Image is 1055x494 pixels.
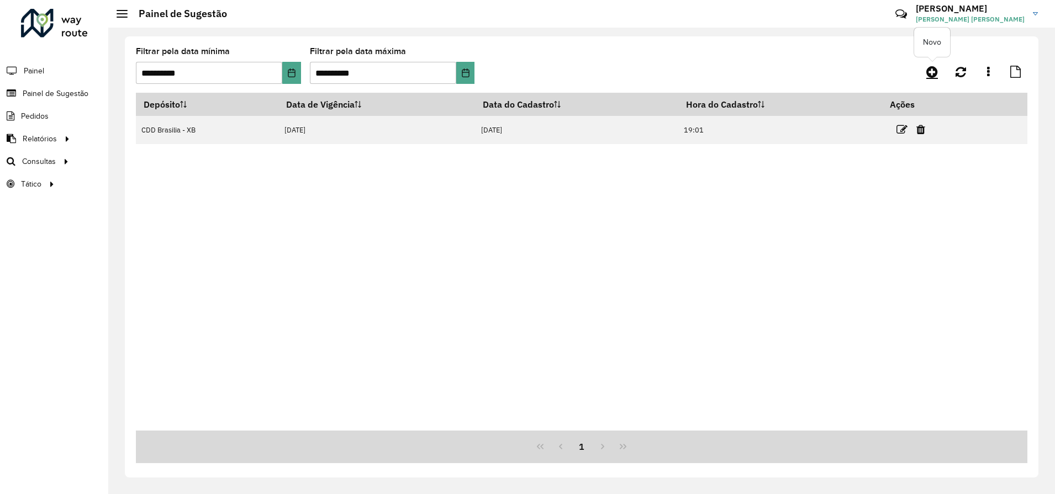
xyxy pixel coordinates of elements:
[21,178,41,190] span: Tático
[310,45,406,58] label: Filtrar pela data máxima
[914,28,950,57] div: Novo
[21,110,49,122] span: Pedidos
[678,93,882,116] th: Hora do Cadastro
[24,65,44,77] span: Painel
[896,122,908,137] a: Editar
[476,116,678,144] td: [DATE]
[916,122,925,137] a: Excluir
[678,116,882,144] td: 19:01
[916,14,1025,24] span: [PERSON_NAME] [PERSON_NAME]
[23,88,88,99] span: Painel de Sugestão
[571,436,592,457] button: 1
[456,62,474,84] button: Choose Date
[278,93,475,116] th: Data de Vigência
[136,93,278,116] th: Depósito
[889,2,913,26] a: Contato Rápido
[882,93,948,116] th: Ações
[476,93,678,116] th: Data do Cadastro
[128,8,227,20] h2: Painel de Sugestão
[22,156,56,167] span: Consultas
[282,62,300,84] button: Choose Date
[136,45,230,58] label: Filtrar pela data mínima
[136,116,278,144] td: CDD Brasilia - XB
[23,133,57,145] span: Relatórios
[278,116,475,144] td: [DATE]
[916,3,1025,14] h3: [PERSON_NAME]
